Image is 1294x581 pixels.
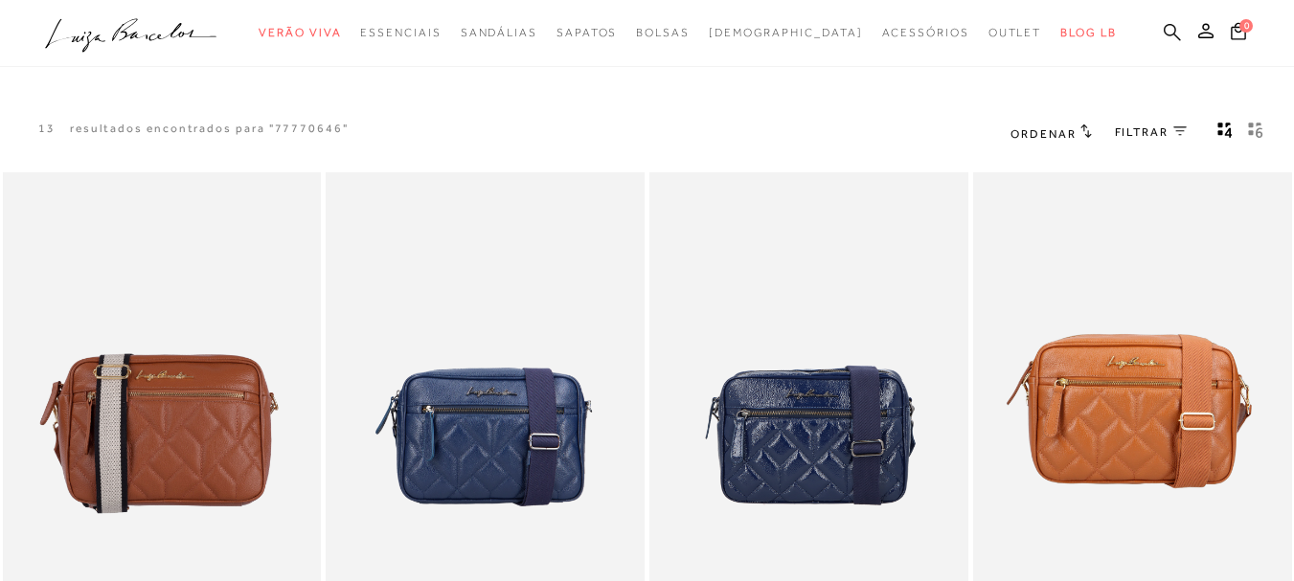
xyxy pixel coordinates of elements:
span: Acessórios [882,26,969,39]
span: Outlet [988,26,1042,39]
span: Sapatos [556,26,617,39]
span: Sandálias [461,26,537,39]
a: categoryNavScreenReaderText [461,15,537,51]
button: gridText6Desc [1242,121,1269,145]
a: categoryNavScreenReaderText [636,15,690,51]
a: categoryNavScreenReaderText [259,15,341,51]
a: noSubCategoriesText [709,15,863,51]
span: BLOG LB [1060,26,1116,39]
a: categoryNavScreenReaderText [988,15,1042,51]
p: 13 [38,121,56,137]
button: 0 [1225,21,1252,47]
: resultados encontrados para "77770646" [70,121,349,137]
span: 0 [1239,19,1253,33]
span: FILTRAR [1115,124,1169,141]
a: BLOG LB [1060,15,1116,51]
span: [DEMOGRAPHIC_DATA] [709,26,863,39]
a: categoryNavScreenReaderText [556,15,617,51]
button: Mostrar 4 produtos por linha [1212,121,1238,145]
span: Verão Viva [259,26,341,39]
a: categoryNavScreenReaderText [882,15,969,51]
span: Ordenar [1010,127,1076,141]
span: Bolsas [636,26,690,39]
span: Essenciais [360,26,441,39]
a: categoryNavScreenReaderText [360,15,441,51]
